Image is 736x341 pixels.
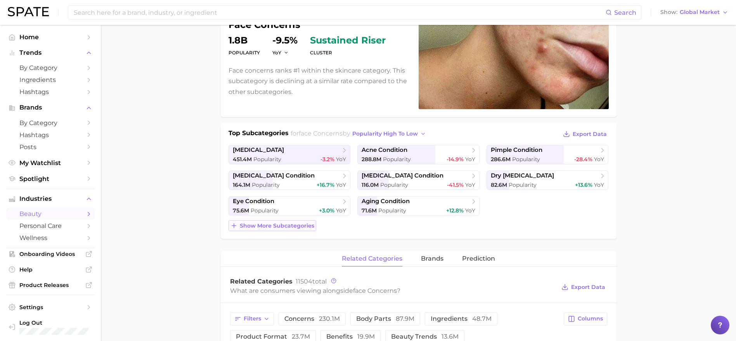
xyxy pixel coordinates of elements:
[19,131,81,139] span: Hashtags
[6,102,95,113] button: Brands
[487,170,609,190] a: dry [MEDICAL_DATA]82.6m Popularity+13.6% YoY
[578,315,603,322] span: Columns
[233,146,284,154] span: [MEDICAL_DATA]
[336,156,346,163] span: YoY
[396,315,414,322] span: 87.9m
[574,156,592,163] span: -28.4%
[272,49,281,56] span: YoY
[336,181,346,188] span: YoY
[680,10,720,14] span: Global Market
[472,315,492,322] span: 48.7m
[296,278,312,285] span: 11504
[310,36,386,45] span: sustained riser
[447,156,464,163] span: -14.9%
[291,130,428,137] span: for by
[19,119,81,127] span: by Category
[6,74,95,86] a: Ingredients
[357,333,375,340] span: 19.9m
[357,196,480,216] a: aging condition71.6m Popularity+12.8% YoY
[19,76,81,84] span: Ingredients
[6,193,95,205] button: Industries
[253,156,281,163] span: Popularity
[564,312,607,325] button: Columns
[317,181,334,188] span: +16.7%
[357,170,480,190] a: [MEDICAL_DATA] condition116.0m Popularity-41.5% YoY
[233,181,250,188] span: 164.1m
[296,278,327,285] span: total
[229,36,260,45] dd: 1.8b
[230,278,293,285] span: Related Categories
[658,7,730,17] button: ShowGlobal Market
[19,251,81,257] span: Onboarding Videos
[6,117,95,129] a: by Category
[19,210,81,217] span: beauty
[594,181,604,188] span: YoY
[465,156,475,163] span: YoY
[559,282,607,292] button: Export Data
[6,157,95,169] a: My Watchlist
[229,145,351,164] a: [MEDICAL_DATA]451.4m Popularity-3.2% YoY
[292,333,310,340] span: 23.7m
[236,334,310,340] span: product format
[362,172,443,179] span: [MEDICAL_DATA] condition
[240,223,314,229] span: Show more subcategories
[6,264,95,275] a: Help
[320,156,334,163] span: -3.2%
[319,207,334,214] span: +3.0%
[19,282,81,289] span: Product Releases
[378,207,406,214] span: Popularity
[6,47,95,59] button: Trends
[326,334,375,340] span: benefits
[229,65,409,97] p: Face concerns ranks #1 within the skincare category. This subcategory is declining at a similar r...
[229,220,316,231] button: Show more subcategories
[310,48,386,57] dt: cluster
[6,317,95,337] a: Log out. Currently logged in with e-mail saracespedes@belcorp.biz.
[229,20,409,30] h1: face concerns
[353,287,397,294] span: face concerns
[383,156,411,163] span: Popularity
[6,232,95,244] a: wellness
[19,88,81,96] span: Hashtags
[491,156,511,163] span: 286.6m
[230,285,556,296] div: What are consumers viewing alongside ?
[229,129,289,140] h1: Top Subcategories
[362,207,377,214] span: 71.6m
[19,143,81,151] span: Posts
[362,146,407,154] span: acne condition
[6,31,95,43] a: Home
[229,196,351,216] a: eye condition75.6m Popularity+3.0% YoY
[571,284,605,291] span: Export Data
[19,195,81,202] span: Industries
[356,316,414,322] span: body parts
[431,316,492,322] span: ingredients
[446,207,464,214] span: +12.8%
[229,170,351,190] a: [MEDICAL_DATA] condition164.1m Popularity+16.7% YoY
[509,181,537,188] span: Popularity
[19,234,81,242] span: wellness
[447,181,464,188] span: -41.5%
[272,49,289,56] button: YoY
[233,156,252,163] span: 451.4m
[491,172,554,179] span: dry [MEDICAL_DATA]
[362,181,379,188] span: 116.0m
[342,255,402,262] span: related categories
[660,10,677,14] span: Show
[6,301,95,313] a: Settings
[19,222,81,230] span: personal care
[319,315,340,322] span: 230.1m
[465,207,475,214] span: YoY
[6,248,95,260] a: Onboarding Videos
[8,7,49,16] img: SPATE
[575,181,592,188] span: +13.6%
[336,207,346,214] span: YoY
[487,145,609,164] a: pimple condition286.6m Popularity-28.4% YoY
[350,129,428,139] button: popularity high to low
[6,141,95,153] a: Posts
[594,156,604,163] span: YoY
[391,334,459,340] span: beauty trends
[6,279,95,291] a: Product Releases
[19,175,81,183] span: Spotlight
[362,156,381,163] span: 288.8m
[6,208,95,220] a: beauty
[512,156,540,163] span: Popularity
